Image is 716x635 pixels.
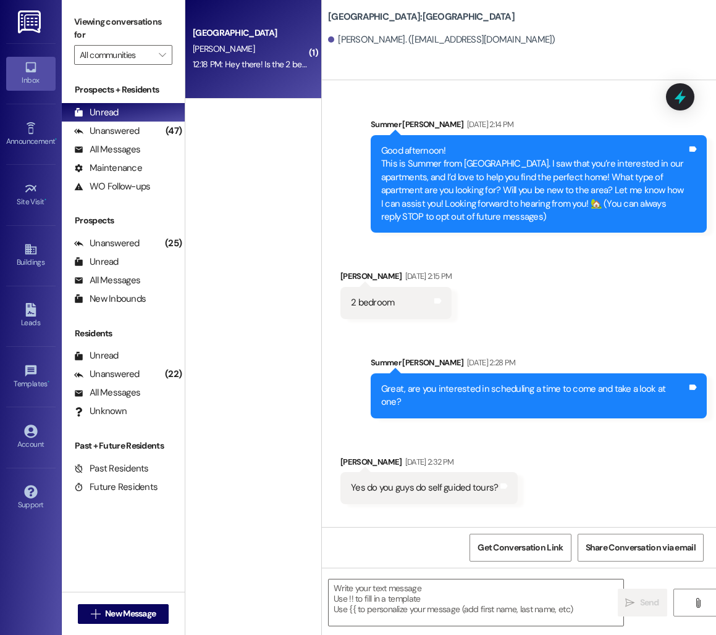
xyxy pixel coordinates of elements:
[586,541,696,554] span: Share Conversation via email
[6,421,56,454] a: Account
[371,356,707,373] div: Summer [PERSON_NAME]
[74,481,158,494] div: Future Residents
[74,162,142,175] div: Maintenance
[193,43,255,54] span: [PERSON_NAME]
[162,365,185,384] div: (22)
[62,439,185,452] div: Past + Future Residents
[381,144,687,224] div: Good afternoon! This is Summer from [GEOGRAPHIC_DATA]. I saw that you’re interested in our apartm...
[162,122,185,141] div: (47)
[693,598,702,608] i: 
[6,178,56,212] a: Site Visit •
[62,327,185,340] div: Residents
[464,118,514,131] div: [DATE] 2:14 PM
[640,596,659,609] span: Send
[625,598,634,608] i: 
[74,180,150,193] div: WO Follow-ups
[402,270,452,283] div: [DATE] 2:15 PM
[6,57,56,90] a: Inbox
[74,274,140,287] div: All Messages
[464,356,516,369] div: [DATE] 2:28 PM
[159,50,166,60] i: 
[6,360,56,394] a: Templates •
[74,143,140,156] div: All Messages
[162,234,185,253] div: (25)
[74,386,140,399] div: All Messages
[470,534,571,562] button: Get Conversation Link
[74,405,127,418] div: Unknown
[74,12,172,45] label: Viewing conversations for
[74,125,140,138] div: Unanswered
[74,349,119,362] div: Unread
[74,106,119,119] div: Unread
[478,541,563,554] span: Get Conversation Link
[402,455,454,468] div: [DATE] 2:32 PM
[340,455,518,473] div: [PERSON_NAME]
[578,534,704,562] button: Share Conversation via email
[80,45,153,65] input: All communities
[18,10,43,33] img: ResiDesk Logo
[55,135,57,144] span: •
[328,33,555,46] div: [PERSON_NAME]. ([EMAIL_ADDRESS][DOMAIN_NAME])
[78,604,169,624] button: New Message
[74,462,149,475] div: Past Residents
[340,270,452,287] div: [PERSON_NAME]
[105,607,156,620] span: New Message
[6,299,56,333] a: Leads
[193,59,537,70] div: 12:18 PM: Hey there! Is the 2 bed 2 bath one with a garage? I was hoping for one with the garage!
[74,368,140,381] div: Unanswered
[371,118,707,135] div: Summer [PERSON_NAME]
[74,293,146,305] div: New Inbounds
[44,196,46,204] span: •
[618,589,667,616] button: Send
[328,10,515,23] b: [GEOGRAPHIC_DATA]: [GEOGRAPHIC_DATA]
[62,214,185,227] div: Prospects
[351,481,498,494] div: Yes do you guys do self guided tours?
[6,481,56,515] a: Support
[48,378,49,386] span: •
[193,27,307,39] div: [GEOGRAPHIC_DATA]
[6,239,56,272] a: Buildings
[74,237,140,250] div: Unanswered
[381,383,687,409] div: Great, are you interested in scheduling a time to come and take a look at one?
[91,609,100,619] i: 
[62,83,185,96] div: Prospects + Residents
[351,296,394,309] div: 2 bedroom
[74,255,119,268] div: Unread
